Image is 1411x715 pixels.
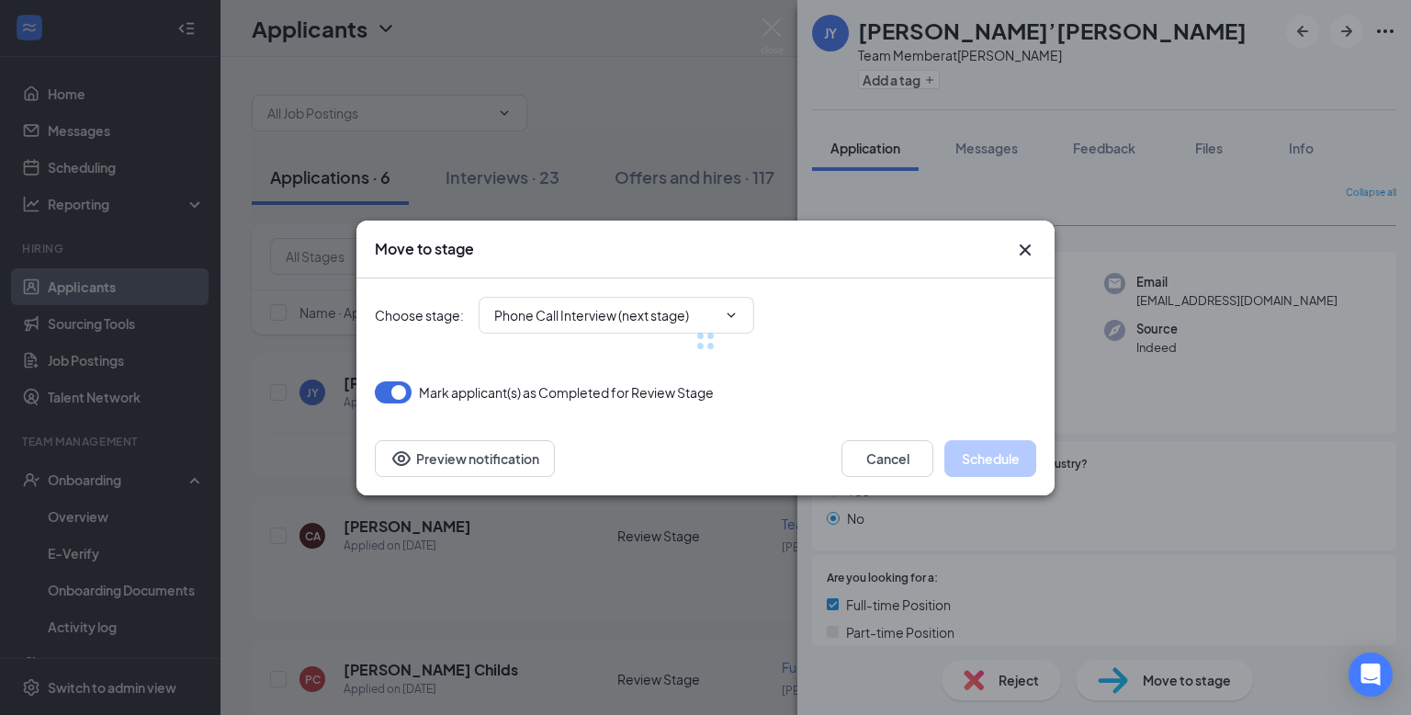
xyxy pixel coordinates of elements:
[1349,653,1393,697] div: Open Intercom Messenger
[390,448,412,470] svg: Eye
[1014,239,1036,261] svg: Cross
[1014,239,1036,261] button: Close
[375,440,555,477] button: Preview notificationEye
[841,440,933,477] button: Cancel
[944,440,1036,477] button: Schedule
[375,239,474,259] h3: Move to stage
